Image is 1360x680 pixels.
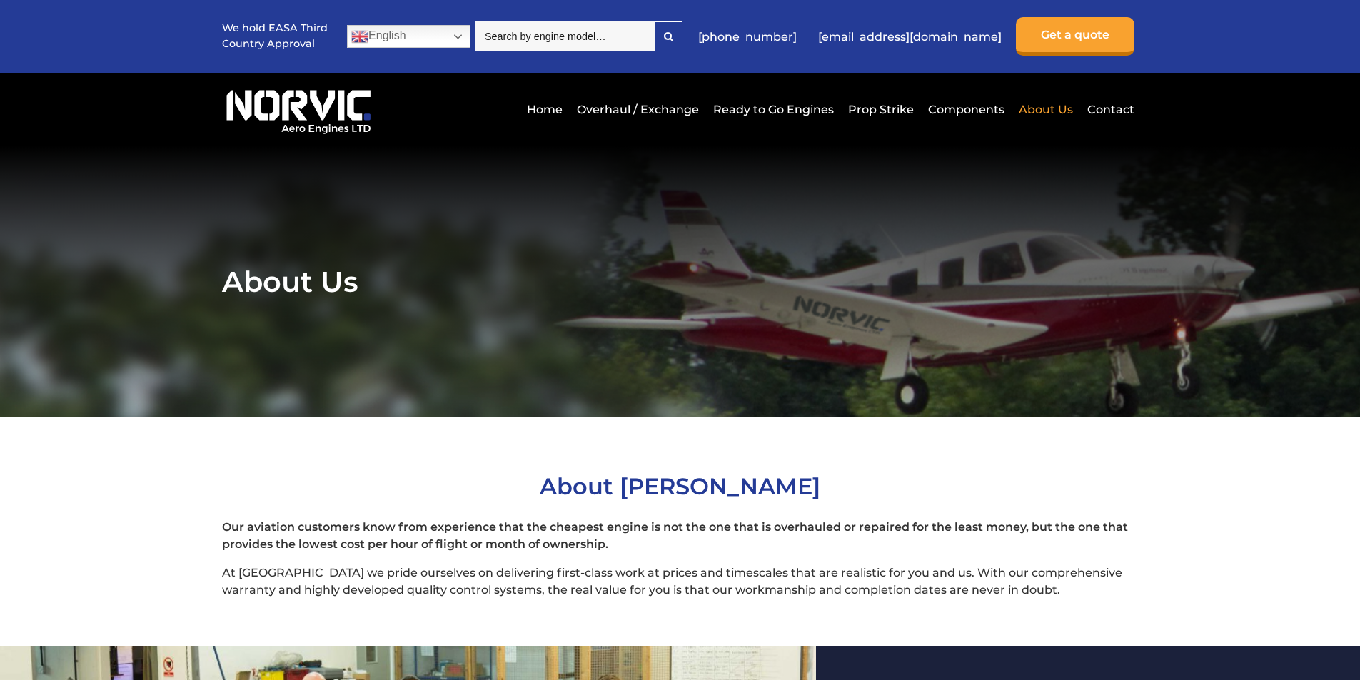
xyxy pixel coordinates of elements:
a: English [347,25,470,48]
a: Ready to Go Engines [710,92,837,127]
a: Overhaul / Exchange [573,92,702,127]
a: Home [523,92,566,127]
p: We hold EASA Third Country Approval [222,21,329,51]
a: Prop Strike [845,92,917,127]
p: At [GEOGRAPHIC_DATA] we pride ourselves on delivering first-class work at prices and timescales t... [222,564,1138,599]
strong: Our aviation customers know from experience that the cheapest engine is not the one that is overh... [222,520,1128,551]
a: [EMAIL_ADDRESS][DOMAIN_NAME] [811,19,1009,54]
h1: About Us [222,264,1138,299]
a: About Us [1015,92,1077,127]
img: Norvic Aero Engines logo [222,83,375,135]
img: en [351,28,368,45]
a: Contact [1084,92,1134,127]
input: Search by engine model… [475,21,655,51]
a: Get a quote [1016,17,1134,56]
a: [PHONE_NUMBER] [691,19,804,54]
span: About [PERSON_NAME] [540,472,820,500]
a: Components [925,92,1008,127]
